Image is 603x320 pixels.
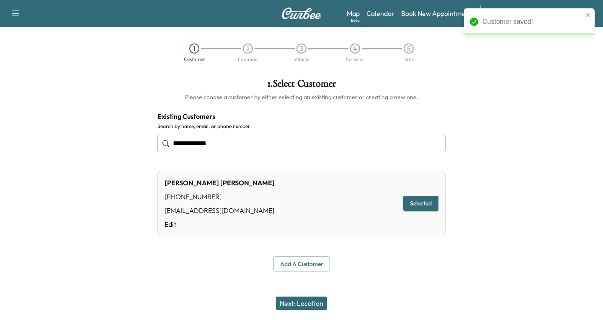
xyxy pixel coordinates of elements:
div: 5 [404,44,414,54]
div: Services [346,57,364,62]
div: Customer saved! [482,17,583,27]
div: [PERSON_NAME] [PERSON_NAME] [165,178,275,188]
button: Add a customer [273,256,330,272]
div: [PHONE_NUMBER] [165,192,275,202]
div: 3 [296,44,307,54]
div: Beta [351,17,360,23]
div: Vehicle [294,57,309,62]
button: Next: Location [276,297,327,310]
h1: 1 . Select Customer [157,79,446,93]
label: Search by name, email, or phone number [157,123,446,130]
h6: Please choose a customer by either selecting an existing customer or creating a new one. [157,93,446,101]
button: close [585,12,591,18]
div: 4 [350,44,360,54]
div: Location [238,57,258,62]
a: MapBeta [347,8,360,18]
div: 1 [189,44,199,54]
a: Book New Appointment [401,8,472,18]
div: Customer [184,57,205,62]
button: Selected [403,196,438,211]
img: Curbee Logo [281,8,322,19]
div: Date [403,57,414,62]
a: Calendar [366,8,394,18]
h4: Existing Customers [157,111,446,121]
a: Edit [165,219,275,229]
div: 2 [243,44,253,54]
div: [EMAIL_ADDRESS][DOMAIN_NAME] [165,205,275,215]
